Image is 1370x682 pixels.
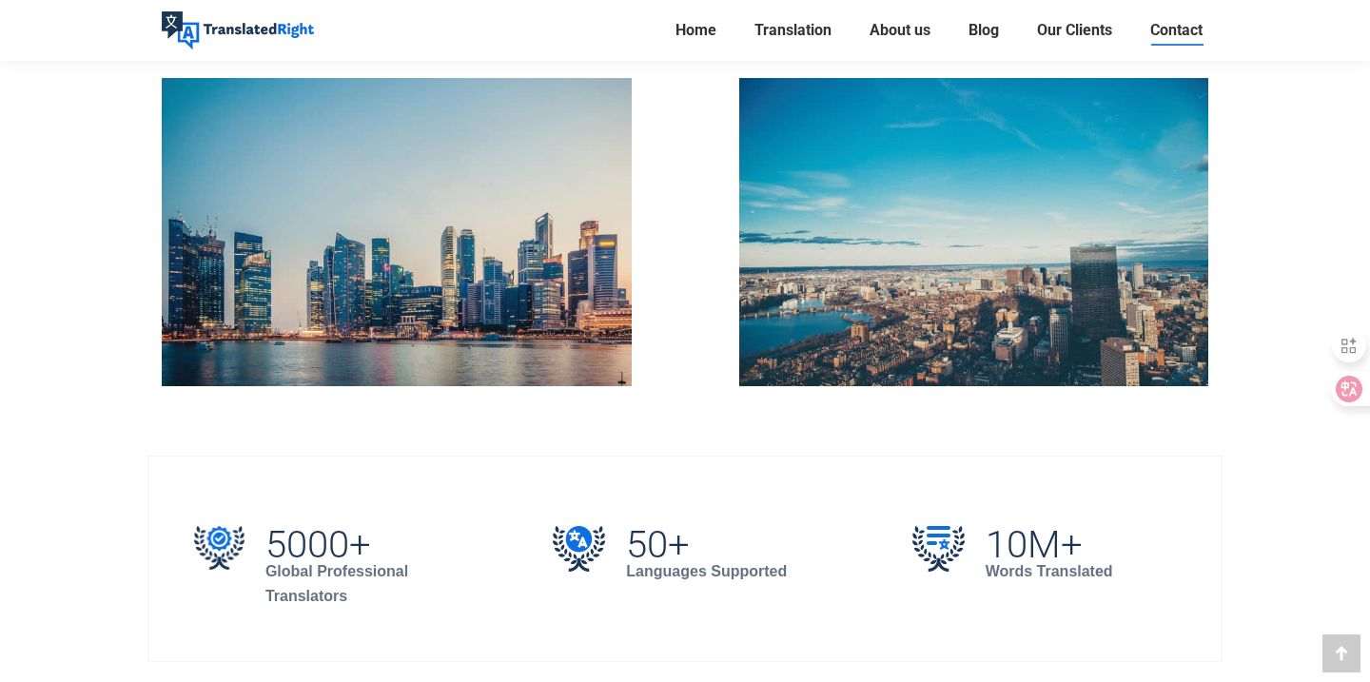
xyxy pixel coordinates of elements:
img: Translated Right [162,11,314,49]
a: About us [864,17,936,44]
strong: Words Translated [986,563,1113,579]
span: About us [870,21,930,40]
a: Contact [1145,17,1208,44]
h2: 10M+ [986,531,1113,559]
img: 50+ [553,526,605,572]
span: Translation [754,21,832,40]
strong: Languages Supported [626,563,787,579]
a: Blog [963,17,1005,44]
strong: Global Professional Translators [265,563,408,604]
img: 5000+ [194,526,245,570]
a: Translation [749,17,837,44]
a: Home [670,17,722,44]
img: 10M+ [912,526,965,572]
a: Our Clients [1031,17,1118,44]
h2: 50+ [626,531,787,559]
span: Home [675,21,716,40]
span: Blog [969,21,999,40]
span: Contact [1150,21,1203,40]
img: Contact our Singapore Translation Headquarters Office [162,78,632,386]
img: Contact our Boston translation branch office [739,78,1209,386]
span: Our Clients [1037,21,1112,40]
h2: 5000+ [265,531,458,559]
